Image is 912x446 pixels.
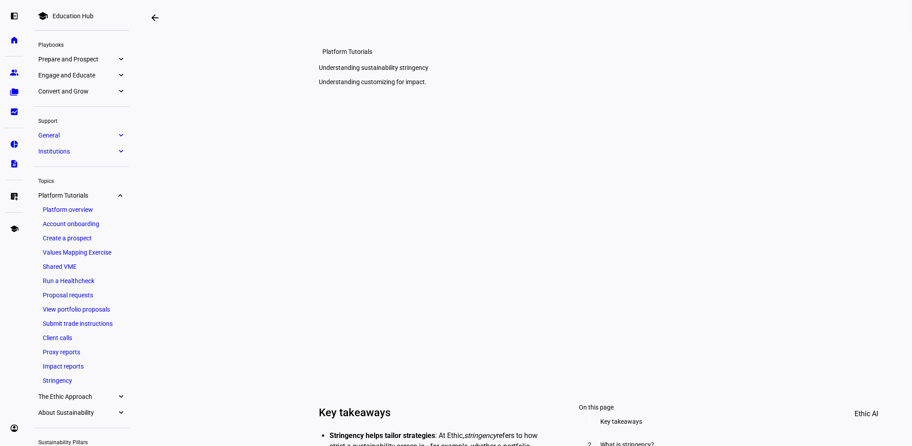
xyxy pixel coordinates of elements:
a: Shared VME [38,260,125,273]
eth-mat-symbol: group [10,68,19,77]
a: description [5,155,23,173]
span: About Sustainability [38,409,117,416]
span: The Ethic Approach [38,393,117,400]
div: Education Hub [53,12,94,20]
span: Prepare and Prospect [38,56,117,63]
a: home [5,31,23,49]
eth-mat-symbol: expand_more [117,55,125,64]
span: General [38,132,117,139]
eth-mat-symbol: expand_more [117,147,125,156]
eth-mat-symbol: home [10,36,19,45]
a: Account onboarding [38,218,125,230]
a: Institutionsexpand_more [34,145,129,158]
eth-mat-symbol: expand_more [117,191,125,200]
eth-mat-symbol: expand_more [117,392,125,401]
h3: Key takeaways [319,405,547,420]
a: Proposal requests [38,289,125,301]
a: View portfolio proposals [38,303,125,316]
span: Institutions [38,148,117,155]
eth-mat-symbol: pie_chart [10,140,19,149]
a: group [5,64,23,81]
a: pie_chart [5,135,23,153]
mat-icon: arrow_backwards [150,12,160,23]
a: Create a prospect [38,232,125,244]
div: Understanding sustainability stringency [319,64,729,71]
a: Submit trade instructions [38,317,125,330]
a: bid_landscape [5,103,23,121]
eth-mat-symbol: expand_more [117,71,125,80]
mat-icon: school [37,11,48,21]
eth-mat-symbol: folder_copy [10,88,19,97]
span: Platform Tutorials [38,192,117,199]
a: Values Mapping Exercise [38,246,125,259]
button: Ethic AI [842,403,891,425]
div: Support [34,114,129,126]
eth-mat-symbol: list_alt_add [10,192,19,201]
a: Stringency [38,374,125,387]
a: Platform overview [38,203,125,216]
eth-mat-symbol: bid_landscape [10,107,19,116]
eth-mat-symbol: expand_more [117,131,125,140]
div: Understanding customizing for impact. [319,78,729,85]
eth-mat-symbol: account_circle [10,424,19,433]
span: Engage and Educate [38,72,117,79]
eth-mat-symbol: expand_more [117,87,125,96]
a: Client calls [38,332,125,344]
eth-mat-symbol: description [10,159,19,168]
span: Key takeaways [600,418,642,425]
div: On this page [579,404,729,411]
eth-mat-symbol: expand_more [117,408,125,417]
a: Run a Healthcheck [38,275,125,287]
em: stringency [464,431,497,440]
span: Platform Tutorials [322,48,372,55]
div: 1 [584,416,595,427]
strong: Stringency helps tailor strategies [330,431,435,440]
a: folder_copy [5,83,23,101]
iframe: Wistia, Inc. embed [283,101,764,372]
a: Generalexpand_more [34,129,129,142]
eth-mat-symbol: left_panel_open [10,12,19,20]
a: Impact reports [38,360,125,373]
span: Convert and Grow [38,88,117,95]
div: Playbooks [34,38,129,50]
eth-mat-symbol: school [10,224,19,233]
a: Proxy reports [38,346,125,358]
div: Topics [34,174,129,187]
span: Ethic AI [855,403,878,425]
